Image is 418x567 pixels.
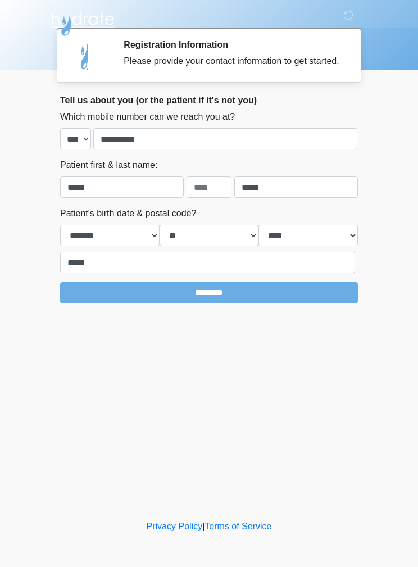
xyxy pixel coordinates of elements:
[202,521,205,531] a: |
[60,110,235,124] label: Which mobile number can we reach you at?
[205,521,271,531] a: Terms of Service
[60,207,196,220] label: Patient's birth date & postal code?
[49,8,116,37] img: Hydrate IV Bar - Flagstaff Logo
[60,95,358,106] h2: Tell us about you (or the patient if it's not you)
[147,521,203,531] a: Privacy Policy
[69,39,102,73] img: Agent Avatar
[124,55,341,68] div: Please provide your contact information to get started.
[60,158,157,172] label: Patient first & last name:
